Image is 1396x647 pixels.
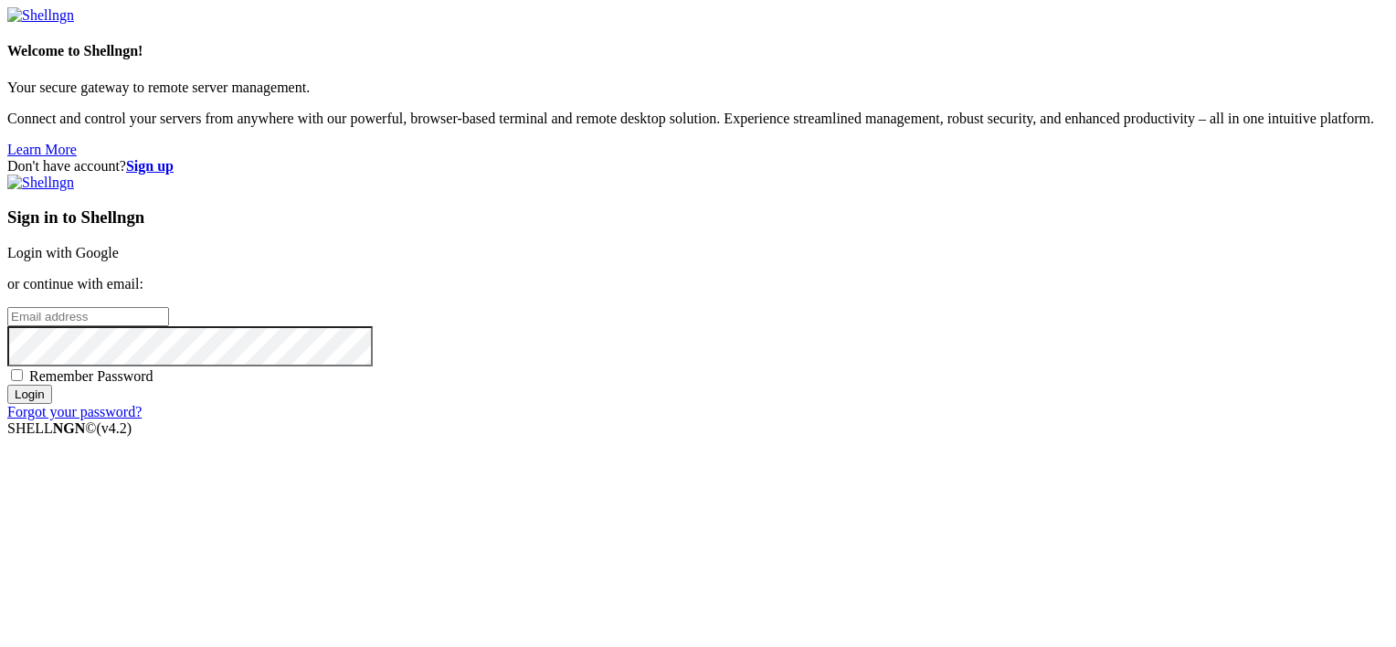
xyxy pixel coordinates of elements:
b: NGN [53,420,86,436]
a: Sign up [126,158,174,174]
p: Connect and control your servers from anywhere with our powerful, browser-based terminal and remo... [7,111,1389,127]
div: Don't have account? [7,158,1389,175]
a: Login with Google [7,245,119,260]
h4: Welcome to Shellngn! [7,43,1389,59]
input: Login [7,385,52,404]
p: or continue with email: [7,276,1389,292]
input: Remember Password [11,369,23,381]
img: Shellngn [7,7,74,24]
input: Email address [7,307,169,326]
span: SHELL © [7,420,132,436]
span: Remember Password [29,368,153,384]
a: Learn More [7,142,77,157]
p: Your secure gateway to remote server management. [7,80,1389,96]
h3: Sign in to Shellngn [7,207,1389,228]
a: Forgot your password? [7,404,142,419]
span: 4.2.0 [97,420,132,436]
img: Shellngn [7,175,74,191]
